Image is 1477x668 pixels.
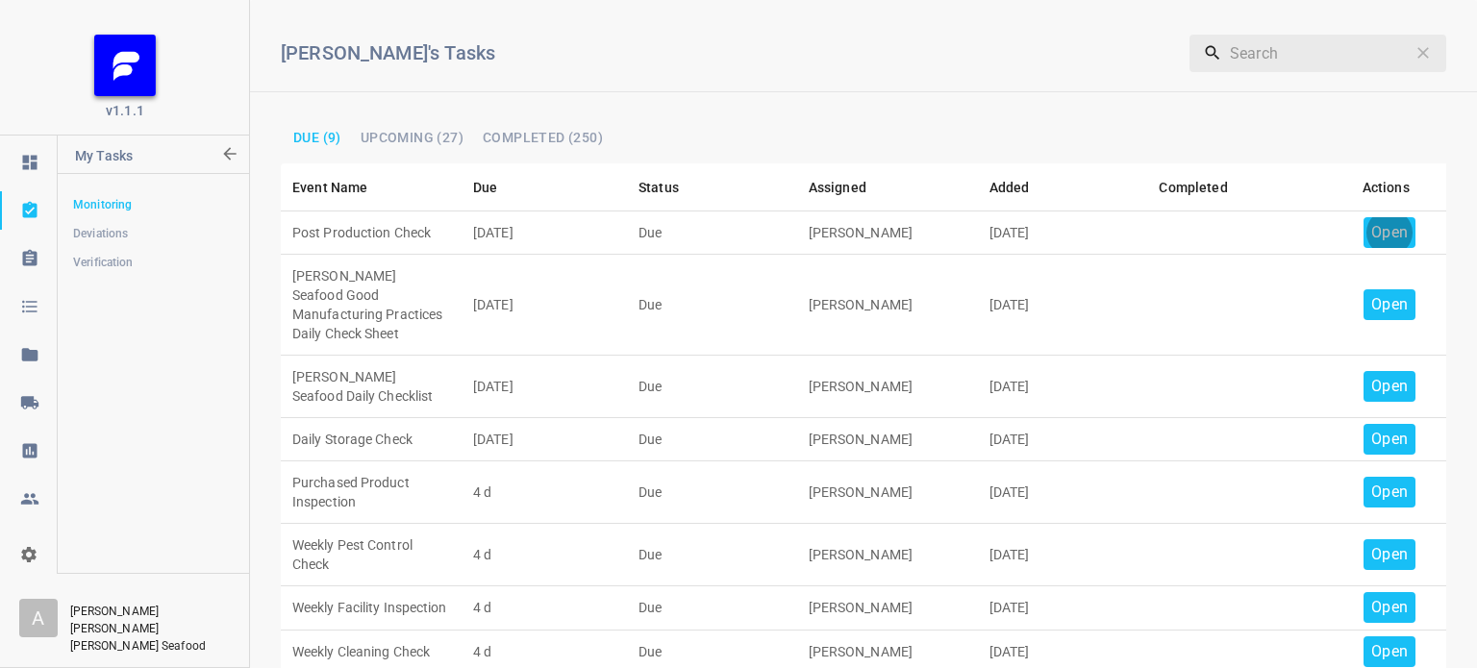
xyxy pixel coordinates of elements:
[978,418,1148,461] td: [DATE]
[989,176,1055,199] span: Added
[1371,596,1408,619] p: Open
[1159,176,1252,199] span: Completed
[809,176,866,199] div: Assigned
[1364,289,1415,320] button: Open
[1364,477,1415,507] button: Open
[473,176,497,199] div: Due
[627,211,797,255] td: Due
[1371,640,1408,663] p: Open
[462,255,627,356] td: [DATE]
[1230,34,1406,72] input: Search
[73,253,233,272] span: Verification
[1371,375,1408,398] p: Open
[292,176,368,199] div: Event Name
[627,586,797,630] td: Due
[281,461,462,524] td: Purchased Product Inspection
[1371,293,1408,316] p: Open
[627,461,797,524] td: Due
[483,131,603,144] span: Completed (250)
[462,586,627,630] td: 4 d
[473,176,522,199] span: Due
[797,356,978,418] td: [PERSON_NAME]
[978,211,1148,255] td: [DATE]
[281,37,1038,68] h6: [PERSON_NAME]'s Tasks
[1371,481,1408,504] p: Open
[58,243,248,282] a: Verification
[627,418,797,461] td: Due
[475,125,611,150] button: Completed (250)
[462,461,627,524] td: 4 d
[1371,543,1408,566] p: Open
[989,176,1030,199] div: Added
[286,125,349,150] button: Due (9)
[978,524,1148,586] td: [DATE]
[978,586,1148,630] td: [DATE]
[70,637,224,655] p: [PERSON_NAME] Seafood
[978,255,1148,356] td: [DATE]
[281,524,462,586] td: Weekly Pest Control Check
[978,461,1148,524] td: [DATE]
[293,131,341,144] span: Due (9)
[281,356,462,418] td: [PERSON_NAME] Seafood Daily Checklist
[627,356,797,418] td: Due
[281,211,462,255] td: Post Production Check
[292,176,393,199] span: Event Name
[1159,176,1227,199] div: Completed
[1364,636,1415,667] button: Open
[462,418,627,461] td: [DATE]
[353,125,471,150] button: Upcoming (27)
[70,603,230,637] p: [PERSON_NAME] [PERSON_NAME]
[797,255,978,356] td: [PERSON_NAME]
[797,586,978,630] td: [PERSON_NAME]
[281,255,462,356] td: [PERSON_NAME] Seafood Good Manufacturing Practices Daily Check Sheet
[638,176,704,199] span: Status
[462,211,627,255] td: [DATE]
[462,356,627,418] td: [DATE]
[1371,221,1408,244] p: Open
[73,224,233,243] span: Deviations
[281,586,462,630] td: Weekly Facility Inspection
[809,176,891,199] span: Assigned
[281,418,462,461] td: Daily Storage Check
[797,461,978,524] td: [PERSON_NAME]
[978,356,1148,418] td: [DATE]
[1203,43,1222,62] svg: Search
[627,255,797,356] td: Due
[1364,371,1415,402] button: Open
[1364,424,1415,455] button: Open
[462,524,627,586] td: 4 d
[58,214,248,253] a: Deviations
[58,186,248,224] a: Monitoring
[75,136,218,182] p: My Tasks
[106,101,144,120] span: v1.1.1
[73,195,233,214] span: Monitoring
[19,599,58,637] div: A
[1364,539,1415,570] button: Open
[797,211,978,255] td: [PERSON_NAME]
[638,176,679,199] div: Status
[1371,428,1408,451] p: Open
[1364,217,1415,248] button: Open
[94,35,156,96] img: FB_Logo_Reversed_RGB_Icon.895fbf61.png
[361,131,463,144] span: Upcoming (27)
[1364,592,1415,623] button: Open
[797,524,978,586] td: [PERSON_NAME]
[627,524,797,586] td: Due
[797,418,978,461] td: [PERSON_NAME]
